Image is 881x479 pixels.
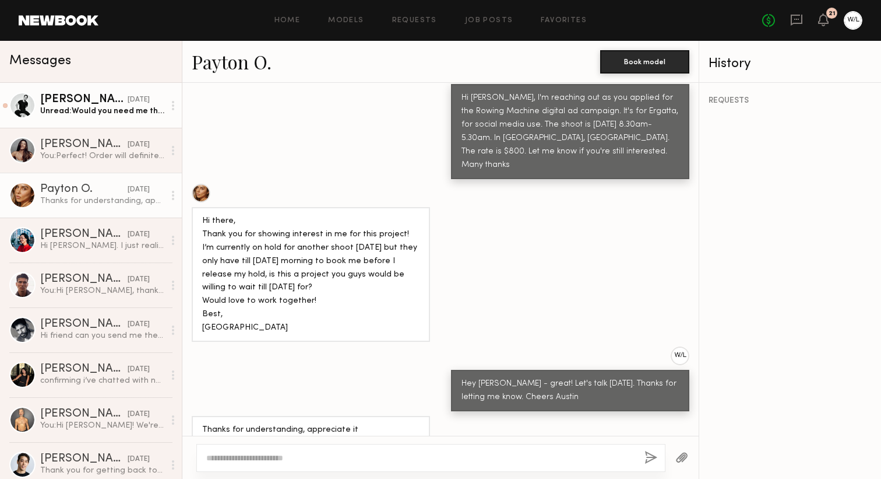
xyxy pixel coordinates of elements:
a: Home [274,17,301,25]
div: 21 [829,11,836,17]
div: Unread: Would you need me the full day or can you do a half day with me for that rate? [40,106,164,117]
a: Payton O. [192,49,272,74]
a: Favorites [541,17,587,25]
div: Hi [PERSON_NAME]. I just realized I messed up the date on my end — I actually have another job th... [40,240,164,251]
div: [DATE] [128,409,150,420]
div: [PERSON_NAME] [40,94,128,106]
div: Hi friend can you send me the video or stills, I saw a sponsored commercial come out! I’d love to... [40,330,164,341]
div: You: Hi [PERSON_NAME], thanks for letting me know. Good luck with the job! [40,285,164,296]
div: REQUESTS [709,97,872,105]
a: Models [328,17,364,25]
div: History [709,57,872,71]
div: [DATE] [128,274,150,285]
div: Thank you for getting back to me, I can keep the soft hold but would need to know 24hrs before ha... [40,465,164,476]
div: [PERSON_NAME] [40,453,128,465]
div: Hi [PERSON_NAME], I'm reaching out as you applied for the Rowing Machine digital ad campaign. It'... [461,92,679,172]
div: Payton O. [40,184,128,195]
div: Hi there, Thank you for showing interest in me for this project! I’m currently on hold for anothe... [202,215,420,335]
div: [DATE] [128,184,150,195]
div: confirming i’ve chatted with newbook and they said everything was clear on their end! [40,375,164,386]
div: [DATE] [128,229,150,240]
div: [DATE] [128,95,150,106]
a: Requests [392,17,437,25]
div: [DATE] [128,139,150,151]
div: [PERSON_NAME] [40,229,128,240]
a: Book model [600,56,689,66]
div: [PERSON_NAME] [40,319,128,330]
div: [PERSON_NAME] [40,139,128,151]
a: Job Posts [465,17,513,25]
div: [PERSON_NAME] [40,274,128,285]
div: Thanks for understanding, appreciate it [PERSON_NAME]! Talk [DATE] ☺️ [202,424,420,450]
div: [DATE] [128,454,150,465]
button: Book model [600,50,689,74]
div: [PERSON_NAME] [40,363,128,375]
span: Messages [9,54,71,68]
div: [PERSON_NAME] [40,408,128,420]
div: You: Hi [PERSON_NAME]! We're emailing with Newbook to get your fee released. Can you confirm the ... [40,420,164,431]
div: You: Perfect! Order will definitely be healthy [40,151,164,162]
div: [DATE] [128,364,150,375]
div: Thanks for understanding, appreciate it [PERSON_NAME]! Talk [DATE] ☺️ [40,195,164,207]
div: [DATE] [128,319,150,330]
div: Hey [PERSON_NAME] - great! Let's talk [DATE]. Thanks for letting me know. Cheers Austin [461,377,679,404]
